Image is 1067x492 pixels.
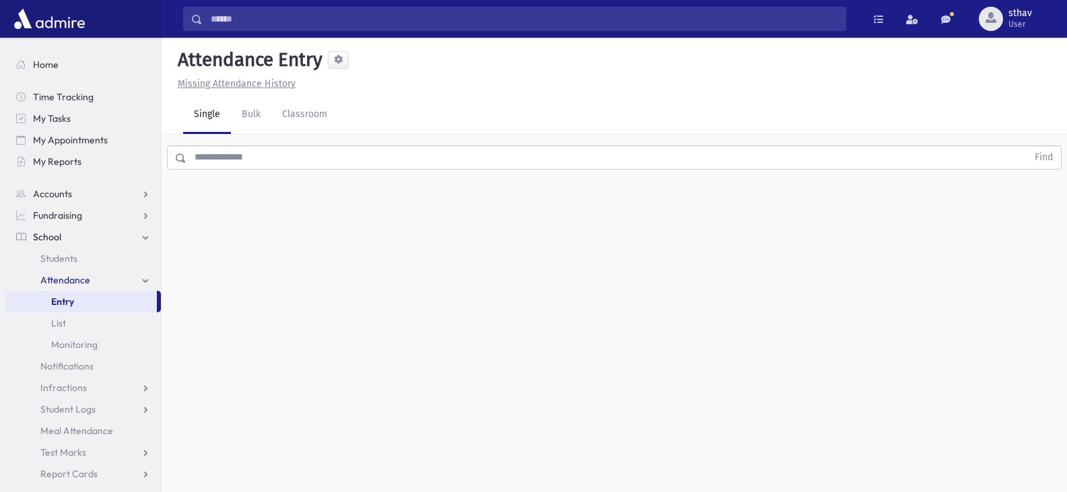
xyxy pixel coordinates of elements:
[33,188,72,200] span: Accounts
[5,291,157,312] a: Entry
[33,91,94,103] span: Time Tracking
[33,209,82,221] span: Fundraising
[33,134,108,146] span: My Appointments
[231,96,271,134] a: Bulk
[5,183,161,205] a: Accounts
[5,108,161,129] a: My Tasks
[5,54,161,75] a: Home
[33,231,61,243] span: School
[5,312,161,334] a: List
[40,274,90,286] span: Attendance
[33,155,81,168] span: My Reports
[172,48,322,71] h5: Attendance Entry
[1008,8,1032,19] span: sthav
[178,78,296,90] u: Missing Attendance History
[5,205,161,226] a: Fundraising
[5,269,161,291] a: Attendance
[5,398,161,420] a: Student Logs
[5,226,161,248] a: School
[5,377,161,398] a: Infractions
[5,334,161,355] a: Monitoring
[40,403,96,415] span: Student Logs
[5,248,161,269] a: Students
[33,112,71,125] span: My Tasks
[1027,146,1061,169] button: Find
[5,151,161,172] a: My Reports
[5,86,161,108] a: Time Tracking
[40,425,113,437] span: Meal Attendance
[51,295,74,308] span: Entry
[51,317,66,329] span: List
[5,420,161,442] a: Meal Attendance
[271,96,338,134] a: Classroom
[33,59,59,71] span: Home
[1008,19,1032,30] span: User
[172,78,296,90] a: Missing Attendance History
[40,446,86,458] span: Test Marks
[183,96,231,134] a: Single
[51,339,98,351] span: Monitoring
[11,5,88,32] img: AdmirePro
[5,129,161,151] a: My Appointments
[5,463,161,485] a: Report Cards
[40,252,77,265] span: Students
[40,382,87,394] span: Infractions
[203,7,846,31] input: Search
[5,355,161,377] a: Notifications
[40,468,98,480] span: Report Cards
[40,360,94,372] span: Notifications
[5,442,161,463] a: Test Marks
